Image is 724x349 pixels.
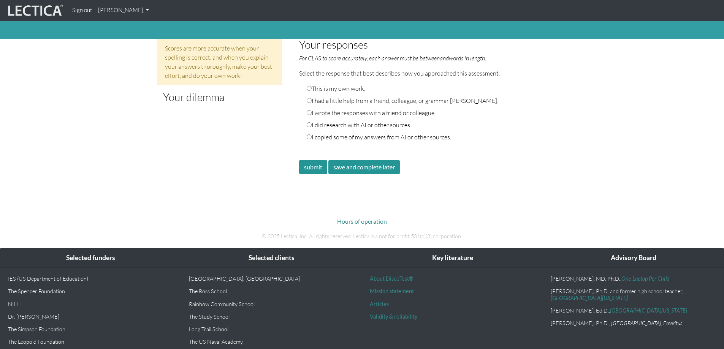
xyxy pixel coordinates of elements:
input: I had a little help from a friend, colleague, or grammar [PERSON_NAME]. [307,98,312,103]
label: I had a little help from a friend, colleague, or grammar [PERSON_NAME]. [307,96,498,105]
button: save and complete later [328,160,400,174]
input: This is my own work. [307,86,312,91]
a: Hours of operation [337,218,387,225]
img: lecticalive [6,3,63,18]
a: One Laptop Per Child [621,275,670,282]
input: I wrote the responses with a friend or colleague. [307,110,312,115]
a: Sign out [69,3,95,18]
p: Select the response that best describes how you approached this assessment. [299,69,550,78]
a: [PERSON_NAME] [95,3,152,18]
div: Selected clients [181,248,362,268]
p: The Leopold Foundation [8,338,173,345]
a: About DiscoTest® [370,275,413,282]
p: © 2025 Lectica, Inc. All rights reserved. Lectica is a not for profit 501(c)(3) corporation. [151,232,573,240]
a: Validity & reliability [370,313,417,320]
p: The Ross School [189,288,354,294]
p: NIH [8,301,173,307]
p: [PERSON_NAME], Ed.D., [551,307,716,314]
p: [PERSON_NAME], Ph.D. and former high school teacher, [551,288,716,301]
em: , [GEOGRAPHIC_DATA], Emeritus [609,320,683,326]
p: IES (US Department of Education) [8,275,173,282]
p: The US Naval Academy [189,338,354,345]
h3: Your responses [299,39,550,51]
input: I did research with AI or other sources. [307,122,312,127]
p: [PERSON_NAME], Ph.D. [551,320,716,326]
em: For CLAS to score accurately, each answer must be between and words in length. [299,54,486,62]
label: I wrote the responses with a friend or colleague. [307,108,436,117]
p: [GEOGRAPHIC_DATA], [GEOGRAPHIC_DATA] [189,275,354,282]
p: The Simpson Foundation [8,326,173,332]
div: Selected funders [0,248,181,268]
a: Articles [370,301,389,307]
div: Scores are more accurate when your spelling is correct, and when you explain your answers thoroug... [157,39,282,85]
p: [PERSON_NAME], MD, Ph.D., [551,275,716,282]
h3: Your dilemma [163,91,276,103]
label: I did research with AI or other sources. [307,120,411,129]
a: Mission statement [370,288,414,294]
label: I copied some of my answers from AI or other sources. [307,133,451,142]
p: Dr. [PERSON_NAME] [8,313,173,320]
label: This is my own work. [307,84,365,93]
div: Key literature [362,248,543,268]
p: The Study School [189,313,354,320]
div: Advisory Board [543,248,724,268]
button: submit [299,160,327,174]
a: [GEOGRAPHIC_DATA][US_STATE] [610,307,687,314]
p: The Spencer Foundation [8,288,173,294]
p: Rainbow Community School [189,301,354,307]
a: [GEOGRAPHIC_DATA][US_STATE] [551,295,628,301]
p: Long Trail School [189,326,354,332]
input: I copied some of my answers from AI or other sources. [307,134,312,139]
